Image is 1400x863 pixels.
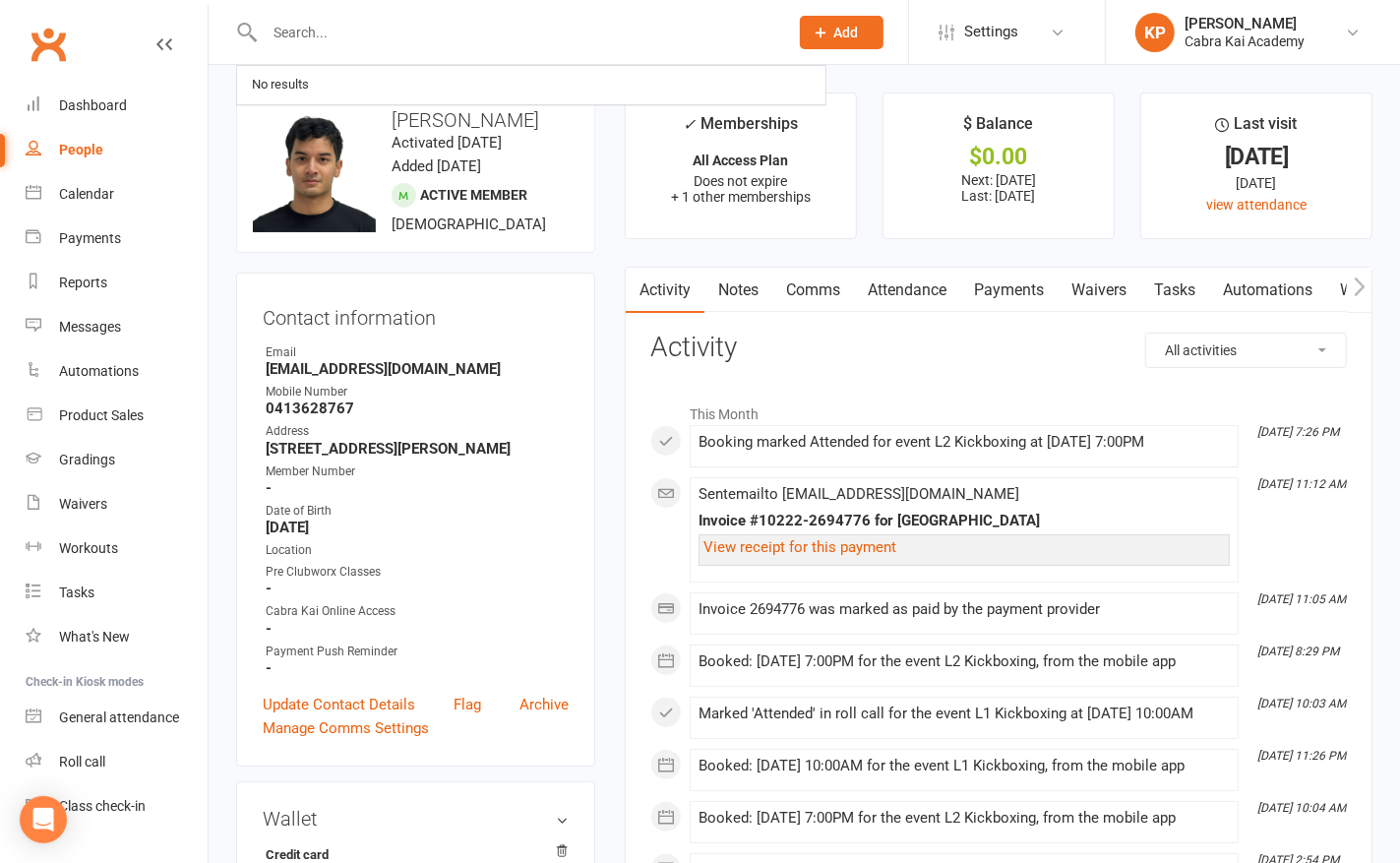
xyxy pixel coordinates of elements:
[266,479,569,497] strong: -
[59,452,115,467] div: Gradings
[1206,197,1307,213] a: view attendance
[266,659,569,677] strong: -
[26,172,208,216] a: Calendar
[699,601,1230,618] div: Invoice 2694776 was marked as paid by the payment provider
[26,740,208,784] a: Roll call
[1257,801,1346,815] i: [DATE] 10:04 AM
[901,172,1096,204] p: Next: [DATE] Last: [DATE]
[693,153,788,168] strong: All Access Plan
[59,319,121,335] div: Messages
[392,157,481,175] time: Added [DATE]
[1058,268,1140,313] a: Waivers
[1209,268,1326,313] a: Automations
[59,496,107,512] div: Waivers
[266,580,569,597] strong: -
[26,526,208,571] a: Workouts
[253,109,376,232] img: image1755169756.png
[26,349,208,394] a: Automations
[59,798,146,814] div: Class check-in
[59,754,105,770] div: Roll call
[266,620,569,638] strong: -
[1185,32,1305,50] div: Cabra Kai Academy
[26,615,208,659] a: What's New
[266,400,569,417] strong: 0413628767
[59,230,121,246] div: Payments
[266,462,569,481] div: Member Number
[704,268,772,313] a: Notes
[26,696,208,740] a: General attendance kiosk mode
[263,716,429,740] a: Manage Comms Settings
[650,333,1347,363] h3: Activity
[266,422,569,441] div: Address
[266,541,569,560] div: Location
[26,784,208,829] a: Class kiosk mode
[650,394,1347,425] li: This Month
[266,847,559,862] strong: Credit card
[964,111,1034,147] div: $ Balance
[266,343,569,362] div: Email
[59,407,144,423] div: Product Sales
[26,216,208,261] a: Payments
[266,360,569,378] strong: [EMAIL_ADDRESS][DOMAIN_NAME]
[699,434,1230,451] div: Booking marked Attended for event L2 Kickboxing at [DATE] 7:00PM
[1257,749,1346,763] i: [DATE] 11:26 PM
[266,502,569,521] div: Date of Birth
[263,808,569,830] h3: Wallet
[59,363,139,379] div: Automations
[699,485,1019,503] span: Sent email to [EMAIL_ADDRESS][DOMAIN_NAME]
[964,10,1018,54] span: Settings
[26,438,208,482] a: Gradings
[703,538,896,556] a: View receipt for this payment
[519,693,569,716] a: Archive
[263,299,569,329] h3: Contact information
[1159,147,1354,167] div: [DATE]
[699,706,1230,722] div: Marked 'Attended' in roll call for the event L1 Kickboxing at [DATE] 10:00AM
[699,758,1230,774] div: Booked: [DATE] 10:00AM for the event L1 Kickboxing, from the mobile app
[59,275,107,290] div: Reports
[420,187,527,203] span: Active member
[960,268,1058,313] a: Payments
[626,268,704,313] a: Activity
[266,383,569,401] div: Mobile Number
[1257,592,1346,606] i: [DATE] 11:05 AM
[266,440,569,458] strong: [STREET_ADDRESS][PERSON_NAME]
[266,643,569,661] div: Payment Push Reminder
[259,19,774,46] input: Search...
[1257,425,1339,439] i: [DATE] 7:26 PM
[26,305,208,349] a: Messages
[694,173,787,189] span: Does not expire
[59,709,179,725] div: General attendance
[392,216,546,233] span: [DEMOGRAPHIC_DATA]
[20,796,67,843] div: Open Intercom Messenger
[26,482,208,526] a: Waivers
[26,261,208,305] a: Reports
[1257,697,1346,710] i: [DATE] 10:03 AM
[266,563,569,582] div: Pre Clubworx Classes
[1185,15,1305,32] div: [PERSON_NAME]
[454,693,481,716] a: Flag
[1159,172,1354,194] div: [DATE]
[671,189,811,205] span: + 1 other memberships
[1140,268,1209,313] a: Tasks
[834,25,859,40] span: Add
[699,513,1230,529] div: Invoice #10222-2694776 for [GEOGRAPHIC_DATA]
[1135,13,1175,52] div: KP
[26,84,208,128] a: Dashboard
[26,394,208,438] a: Product Sales
[1216,111,1298,147] div: Last visit
[24,20,73,69] a: Clubworx
[901,147,1096,167] div: $0.00
[1257,645,1339,658] i: [DATE] 8:29 PM
[59,186,114,202] div: Calendar
[699,653,1230,670] div: Booked: [DATE] 7:00PM for the event L2 Kickboxing, from the mobile app
[683,115,696,134] i: ✓
[266,602,569,621] div: Cabra Kai Online Access
[59,629,130,645] div: What's New
[246,71,315,99] div: No results
[59,142,103,157] div: People
[266,519,569,536] strong: [DATE]
[1257,477,1346,491] i: [DATE] 11:12 AM
[59,585,94,600] div: Tasks
[854,268,960,313] a: Attendance
[59,97,127,113] div: Dashboard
